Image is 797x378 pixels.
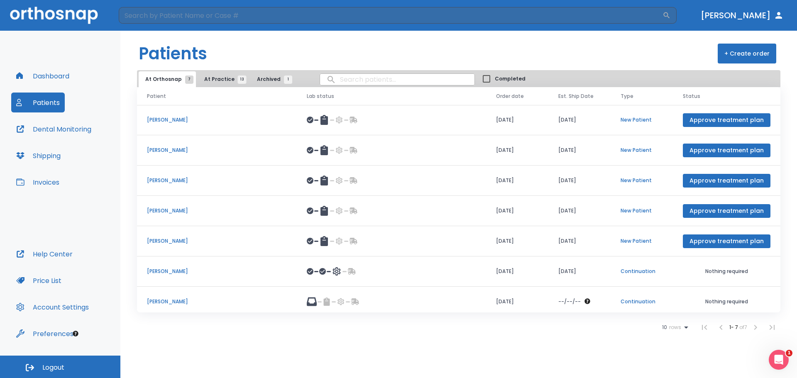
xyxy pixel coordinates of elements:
[683,144,770,157] button: Approve treatment plan
[662,324,667,330] span: 10
[139,41,207,66] h1: Patients
[558,298,581,305] p: --/--/--
[683,204,770,218] button: Approve treatment plan
[119,7,663,24] input: Search by Patient Name or Case #
[11,271,66,290] button: Price List
[147,237,287,245] p: [PERSON_NAME]
[10,7,98,24] img: Orthosnap
[621,146,663,154] p: New Patient
[786,350,792,356] span: 1
[683,113,770,127] button: Approve treatment plan
[486,166,548,196] td: [DATE]
[667,324,681,330] span: rows
[729,324,739,331] span: 1 - 7
[496,93,524,100] span: Order date
[147,146,287,154] p: [PERSON_NAME]
[486,287,548,317] td: [DATE]
[621,268,663,275] p: Continuation
[548,196,611,226] td: [DATE]
[495,75,526,83] span: Completed
[739,324,747,331] span: of 7
[486,196,548,226] td: [DATE]
[621,207,663,215] p: New Patient
[621,298,663,305] p: Continuation
[558,298,601,305] div: The date will be available after approving treatment plan
[697,8,787,23] button: [PERSON_NAME]
[11,93,65,112] button: Patients
[11,172,64,192] button: Invoices
[320,71,474,88] input: search
[621,237,663,245] p: New Patient
[284,76,292,84] span: 1
[621,177,663,184] p: New Patient
[147,116,287,124] p: [PERSON_NAME]
[718,44,776,63] button: + Create order
[486,256,548,287] td: [DATE]
[683,298,770,305] p: Nothing required
[72,330,79,337] div: Tooltip anchor
[548,105,611,135] td: [DATE]
[42,363,64,372] span: Logout
[486,105,548,135] td: [DATE]
[307,93,334,100] span: Lab status
[486,226,548,256] td: [DATE]
[683,268,770,275] p: Nothing required
[11,244,78,264] button: Help Center
[486,135,548,166] td: [DATE]
[204,76,242,83] span: At Practice
[147,298,287,305] p: [PERSON_NAME]
[139,71,296,87] div: tabs
[11,146,66,166] button: Shipping
[548,166,611,196] td: [DATE]
[683,93,700,100] span: Status
[147,177,287,184] p: [PERSON_NAME]
[769,350,789,370] iframe: Intercom live chat
[11,66,74,86] button: Dashboard
[548,226,611,256] td: [DATE]
[11,324,78,344] button: Preferences
[683,174,770,188] button: Approve treatment plan
[257,76,288,83] span: Archived
[548,135,611,166] td: [DATE]
[11,297,94,317] button: Account Settings
[147,268,287,275] p: [PERSON_NAME]
[11,119,96,139] button: Dental Monitoring
[558,93,594,100] span: Est. Ship Date
[621,93,633,100] span: Type
[185,76,193,84] span: 7
[147,207,287,215] p: [PERSON_NAME]
[238,76,247,84] span: 13
[145,76,189,83] span: At Orthosnap
[147,93,166,100] span: Patient
[683,234,770,248] button: Approve treatment plan
[548,256,611,287] td: [DATE]
[621,116,663,124] p: New Patient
